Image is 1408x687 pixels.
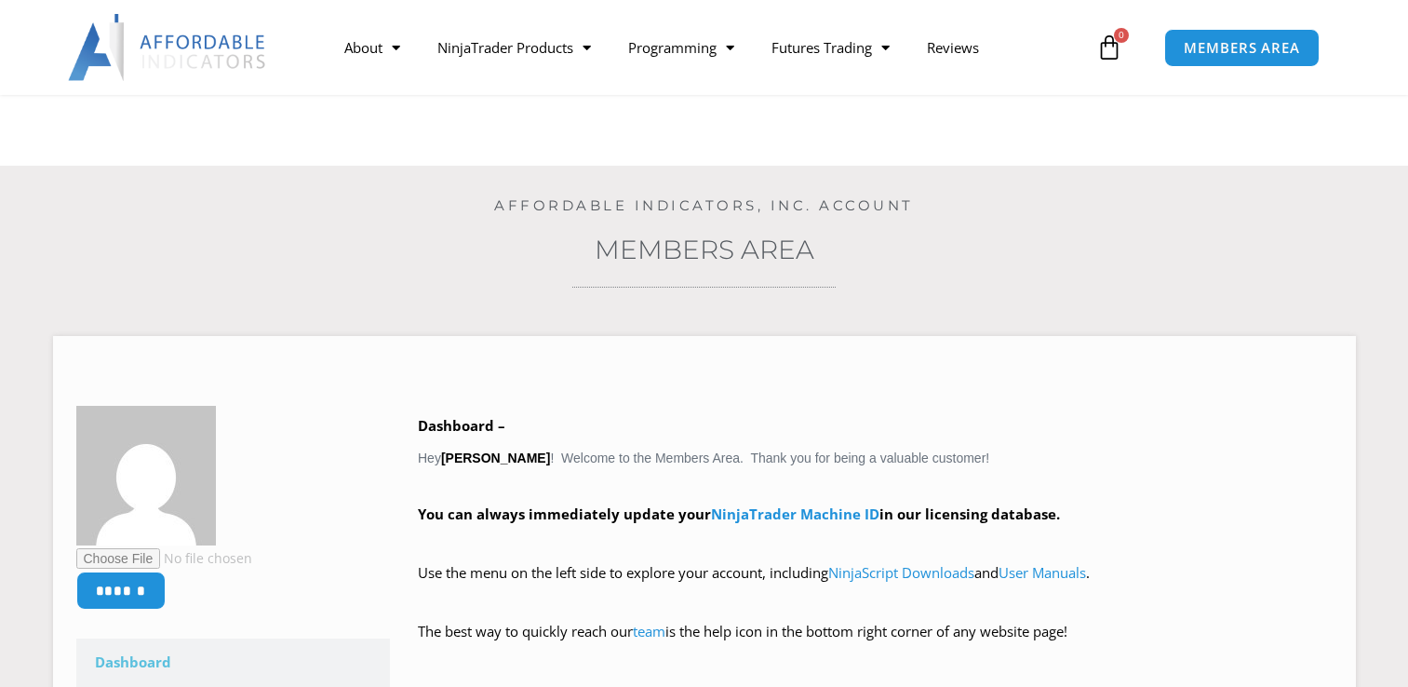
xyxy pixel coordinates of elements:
[633,622,665,640] a: team
[441,451,550,465] strong: [PERSON_NAME]
[326,26,1092,69] nav: Menu
[418,560,1333,613] p: Use the menu on the left side to explore your account, including and .
[68,14,268,81] img: LogoAI | Affordable Indicators – NinjaTrader
[419,26,610,69] a: NinjaTrader Products
[753,26,908,69] a: Futures Trading
[494,196,914,214] a: Affordable Indicators, Inc. Account
[1114,28,1129,43] span: 0
[1164,29,1320,67] a: MEMBERS AREA
[595,234,814,265] a: Members Area
[1184,41,1300,55] span: MEMBERS AREA
[418,416,505,435] b: Dashboard –
[418,413,1333,671] div: Hey ! Welcome to the Members Area. Thank you for being a valuable customer!
[908,26,998,69] a: Reviews
[418,505,1060,523] strong: You can always immediately update your in our licensing database.
[326,26,419,69] a: About
[1068,20,1150,74] a: 0
[418,619,1333,671] p: The best way to quickly reach our is the help icon in the bottom right corner of any website page!
[828,563,974,582] a: NinjaScript Downloads
[999,563,1086,582] a: User Manuals
[76,406,216,546] img: f9f084a0854b26a7a96f9c87c66cd0455d8d6696558077c1ef21e885061dd94f
[610,26,753,69] a: Programming
[76,639,391,687] a: Dashboard
[711,505,879,523] a: NinjaTrader Machine ID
